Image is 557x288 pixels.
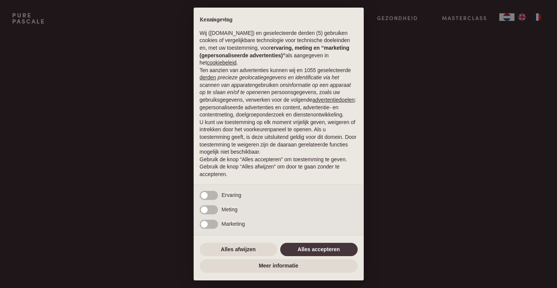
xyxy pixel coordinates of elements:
p: Gebruik de knop “Alles accepteren” om toestemming te geven. Gebruik de knop “Alles afwijzen” om d... [200,156,358,178]
p: U kunt uw toestemming op elk moment vrijelijk geven, weigeren of intrekken door het voorkeurenpan... [200,119,358,156]
button: advertentiedoelen [312,96,355,104]
span: Marketing [222,221,245,227]
h2: Kennisgeving [200,17,358,24]
p: Wij ([DOMAIN_NAME]) en geselecteerde derden (5) gebruiken cookies of vergelijkbare technologie vo... [200,30,358,67]
button: Meer informatie [200,259,358,273]
p: Ten aanzien van advertenties kunnen wij en 1055 geselecteerde gebruiken om en persoonsgegevens, z... [200,67,358,119]
a: cookiebeleid [207,60,237,66]
span: Ervaring [222,192,241,198]
button: Alles accepteren [280,243,358,257]
button: Alles afwijzen [200,243,277,257]
span: Meting [222,206,238,212]
em: precieze geolocatiegegevens en identificatie via het scannen van apparaten [200,74,339,88]
button: derden [200,74,216,82]
strong: ervaring, meting en “marketing (gepersonaliseerde advertenties)” [200,45,349,58]
em: informatie op een apparaat op te slaan en/of te openen [200,82,351,96]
